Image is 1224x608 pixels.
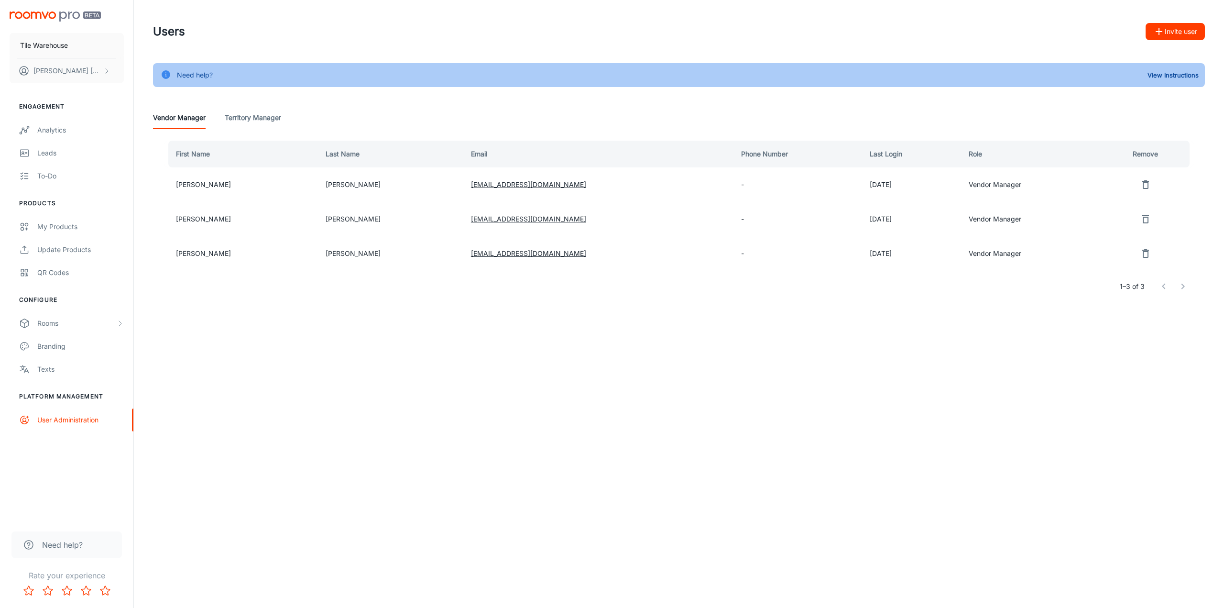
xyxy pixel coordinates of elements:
[37,221,124,232] div: My Products
[164,167,318,202] td: [PERSON_NAME]
[961,167,1102,202] td: Vendor Manager
[862,167,961,202] td: [DATE]
[164,202,318,236] td: [PERSON_NAME]
[37,318,116,329] div: Rooms
[733,141,862,167] th: Phone Number
[471,215,586,223] a: [EMAIL_ADDRESS][DOMAIN_NAME]
[1136,210,1155,229] button: remove user
[225,106,281,129] a: Territory Manager
[164,141,318,167] th: First Name
[1136,244,1155,263] button: remove user
[961,141,1102,167] th: Role
[733,167,862,202] td: -
[862,236,961,271] td: [DATE]
[153,106,206,129] a: Vendor Manager
[862,202,961,236] td: [DATE]
[177,66,213,84] div: Need help?
[961,236,1102,271] td: Vendor Manager
[37,171,124,181] div: To-do
[1120,281,1145,292] p: 1–3 of 3
[37,244,124,255] div: Update Products
[10,58,124,83] button: [PERSON_NAME] [PERSON_NAME]
[733,202,862,236] td: -
[164,236,318,271] td: [PERSON_NAME]
[463,141,733,167] th: Email
[1145,68,1201,82] button: View Instructions
[471,249,586,257] a: [EMAIL_ADDRESS][DOMAIN_NAME]
[37,341,124,352] div: Branding
[37,125,124,135] div: Analytics
[318,236,463,271] td: [PERSON_NAME]
[318,141,463,167] th: Last Name
[1146,23,1205,40] button: Invite user
[1136,175,1155,194] button: remove user
[733,236,862,271] td: -
[318,167,463,202] td: [PERSON_NAME]
[471,180,586,188] a: [EMAIL_ADDRESS][DOMAIN_NAME]
[318,202,463,236] td: [PERSON_NAME]
[37,148,124,158] div: Leads
[961,202,1102,236] td: Vendor Manager
[10,33,124,58] button: Tile Warehouse
[153,23,185,40] h1: Users
[10,11,101,22] img: Roomvo PRO Beta
[1102,141,1193,167] th: Remove
[33,66,101,76] p: [PERSON_NAME] [PERSON_NAME]
[862,141,961,167] th: Last Login
[20,40,68,51] p: Tile Warehouse
[37,267,124,278] div: QR Codes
